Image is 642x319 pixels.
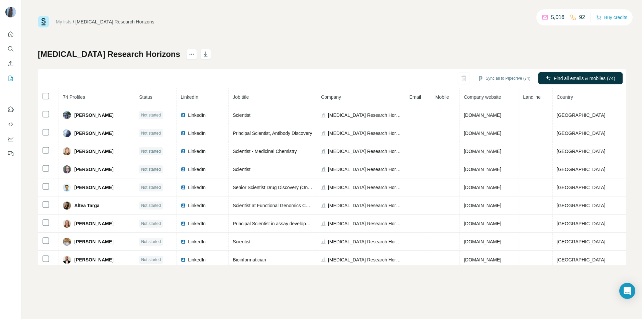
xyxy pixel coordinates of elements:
[473,73,535,83] button: Sync all to Pipedrive (74)
[557,203,606,208] span: [GEOGRAPHIC_DATA]
[554,75,615,82] span: Find all emails & mobiles (74)
[181,185,186,190] img: LinkedIn logo
[188,220,206,227] span: LinkedIn
[76,18,154,25] div: [MEDICAL_DATA] Research Horizons
[233,185,323,190] span: Senior Scientist Drug Discovery (Oncology)
[63,111,71,119] img: Avatar
[5,133,16,145] button: Dashboard
[188,238,206,245] span: LinkedIn
[74,148,113,155] span: [PERSON_NAME]
[233,203,450,208] span: Scientist at Functional Genomics Centre ([MEDICAL_DATA] Research Horizons-[GEOGRAPHIC_DATA])
[619,283,635,299] div: Open Intercom Messenger
[63,94,85,100] span: 74 Profiles
[74,184,113,191] span: [PERSON_NAME]
[557,167,606,172] span: [GEOGRAPHIC_DATA]
[74,256,113,263] span: [PERSON_NAME]
[328,256,401,263] span: [MEDICAL_DATA] Research Horizons
[579,13,585,21] p: 92
[63,220,71,228] img: Avatar
[141,166,161,172] span: Not started
[233,149,297,154] span: Scientist - Medicinal Chemistry
[596,13,627,22] button: Buy credits
[188,148,206,155] span: LinkedIn
[5,72,16,84] button: My lists
[139,94,152,100] span: Status
[181,131,186,136] img: LinkedIn logo
[464,185,501,190] span: [DOMAIN_NAME]
[63,183,71,191] img: Avatar
[557,257,606,262] span: [GEOGRAPHIC_DATA]
[188,112,206,118] span: LinkedIn
[233,167,250,172] span: Scientist
[5,118,16,130] button: Use Surfe API
[557,185,606,190] span: [GEOGRAPHIC_DATA]
[5,103,16,115] button: Use Surfe on LinkedIn
[186,49,197,60] button: actions
[523,94,541,100] span: Landline
[328,202,401,209] span: [MEDICAL_DATA] Research Horizons
[233,112,250,118] span: Scientist
[557,149,606,154] span: [GEOGRAPHIC_DATA]
[141,148,161,154] span: Not started
[464,94,501,100] span: Company website
[435,94,449,100] span: Mobile
[409,94,421,100] span: Email
[181,94,198,100] span: LinkedIn
[233,239,250,244] span: Scientist
[464,203,501,208] span: [DOMAIN_NAME]
[63,129,71,137] img: Avatar
[5,148,16,160] button: Feedback
[74,238,113,245] span: [PERSON_NAME]
[63,165,71,173] img: Avatar
[188,256,206,263] span: LinkedIn
[74,112,113,118] span: [PERSON_NAME]
[141,221,161,227] span: Not started
[5,7,16,17] img: Avatar
[328,220,401,227] span: [MEDICAL_DATA] Research Horizons
[74,202,99,209] span: Altea Targa
[328,238,401,245] span: [MEDICAL_DATA] Research Horizons
[181,167,186,172] img: LinkedIn logo
[233,131,312,136] span: Principal Scientist, Antibody Discovery
[557,112,606,118] span: [GEOGRAPHIC_DATA]
[181,149,186,154] img: LinkedIn logo
[464,221,501,226] span: [DOMAIN_NAME]
[74,166,113,173] span: [PERSON_NAME]
[464,167,501,172] span: [DOMAIN_NAME]
[141,184,161,190] span: Not started
[5,43,16,55] button: Search
[63,202,71,210] img: Avatar
[74,130,113,137] span: [PERSON_NAME]
[63,238,71,246] img: Avatar
[233,94,249,100] span: Job title
[464,257,501,262] span: [DOMAIN_NAME]
[188,202,206,209] span: LinkedIn
[464,239,501,244] span: [DOMAIN_NAME]
[551,13,564,21] p: 5,016
[38,49,180,60] h1: [MEDICAL_DATA] Research Horizons
[328,130,401,137] span: [MEDICAL_DATA] Research Horizons
[464,149,501,154] span: [DOMAIN_NAME]
[188,184,206,191] span: LinkedIn
[557,221,606,226] span: [GEOGRAPHIC_DATA]
[557,94,573,100] span: Country
[5,58,16,70] button: Enrich CSV
[464,131,501,136] span: [DOMAIN_NAME]
[557,239,606,244] span: [GEOGRAPHIC_DATA]
[181,257,186,262] img: LinkedIn logo
[328,112,401,118] span: [MEDICAL_DATA] Research Horizons
[328,166,401,173] span: [MEDICAL_DATA] Research Horizons
[181,203,186,208] img: LinkedIn logo
[141,112,161,118] span: Not started
[73,18,74,25] li: /
[141,239,161,245] span: Not started
[464,112,501,118] span: [DOMAIN_NAME]
[538,72,623,84] button: Find all emails & mobiles (74)
[557,131,606,136] span: [GEOGRAPHIC_DATA]
[181,221,186,226] img: LinkedIn logo
[181,239,186,244] img: LinkedIn logo
[141,257,161,263] span: Not started
[321,94,341,100] span: Company
[5,28,16,40] button: Quick start
[188,130,206,137] span: LinkedIn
